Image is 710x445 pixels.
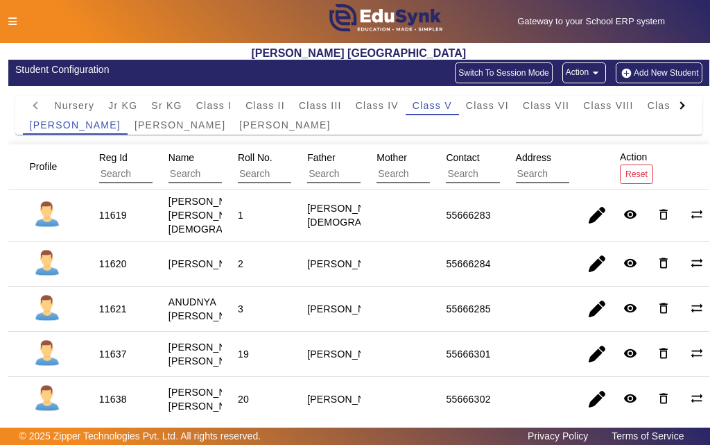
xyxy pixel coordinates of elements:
[516,152,551,163] span: Address
[55,101,95,110] span: Nursery
[108,101,137,110] span: Jr KG
[233,145,379,188] div: Roll No.
[238,302,243,316] div: 3
[307,302,389,316] div: [PERSON_NAME]
[168,196,280,235] staff-with-status: [PERSON_NAME] [PERSON_NAME][DEMOGRAPHIC_DATA]
[307,152,335,163] span: Father
[238,347,249,361] div: 19
[99,392,127,406] div: 11638
[690,392,704,405] mat-icon: sync_alt
[623,346,637,360] mat-icon: remove_red_eye
[446,152,479,163] span: Contact
[238,152,272,163] span: Roll No.
[480,16,702,27] h5: Gateway to your School ERP system
[238,165,362,183] input: Search
[446,302,490,316] div: 55666285
[446,165,570,183] input: Search
[245,101,285,110] span: Class II
[619,67,634,79] img: add-new-student.png
[168,342,250,367] staff-with-status: [PERSON_NAME] [PERSON_NAME]
[168,387,250,412] staff-with-status: [PERSON_NAME] [PERSON_NAME]
[376,152,407,163] span: Mother
[620,165,653,183] button: Reset
[521,427,595,445] a: Privacy Policy
[583,101,633,110] span: Class VIII
[562,62,606,83] button: Action
[25,154,75,179] div: Profile
[657,256,670,270] mat-icon: delete_outline
[511,145,657,188] div: Address
[648,101,691,110] span: Class IX
[164,145,310,188] div: Name
[30,120,121,130] span: [PERSON_NAME]
[168,296,250,321] staff-with-status: ANUDNYA [PERSON_NAME]
[30,292,64,326] img: profile.png
[30,337,64,371] img: profile.png
[302,145,449,188] div: Father
[356,101,399,110] span: Class IV
[690,301,704,315] mat-icon: sync_alt
[135,120,225,130] span: [PERSON_NAME]
[94,145,241,188] div: Reg Id
[623,208,637,221] mat-icon: remove_red_eye
[623,256,637,270] mat-icon: remove_red_eye
[196,101,232,110] span: Class I
[446,347,490,361] div: 55666301
[657,346,670,360] mat-icon: delete_outline
[99,208,127,222] div: 11619
[168,165,293,183] input: Search
[615,144,658,188] div: Action
[15,62,352,77] div: Student Configuration
[623,392,637,405] mat-icon: remove_red_eye
[99,302,127,316] div: 11621
[690,208,704,221] mat-icon: sync_alt
[239,120,330,130] span: [PERSON_NAME]
[466,101,509,110] span: Class VI
[8,47,710,60] h2: [PERSON_NAME] [GEOGRAPHIC_DATA]
[446,257,490,271] div: 55666284
[99,257,127,271] div: 11620
[307,347,389,361] div: [PERSON_NAME]
[30,246,64,281] img: profile.png
[690,256,704,270] mat-icon: sync_alt
[30,198,64,233] img: profile.png
[238,257,243,271] div: 2
[238,208,243,222] div: 1
[523,101,569,110] span: Class VII
[99,165,223,183] input: Search
[307,392,389,406] div: [PERSON_NAME]
[589,66,603,80] mat-icon: arrow_drop_down
[623,301,637,315] mat-icon: remove_red_eye
[446,392,490,406] div: 55666302
[30,161,58,172] span: Profile
[616,62,702,83] button: Add New Student
[605,427,691,445] a: Terms of Service
[307,201,419,229] div: [PERSON_NAME][DEMOGRAPHIC_DATA]
[307,257,389,271] div: [PERSON_NAME]
[168,152,194,163] span: Name
[238,392,249,406] div: 20
[446,208,490,222] div: 55666283
[99,152,128,163] span: Reg Id
[657,208,670,221] mat-icon: delete_outline
[168,258,250,269] staff-with-status: [PERSON_NAME]
[299,101,342,110] span: Class III
[99,347,127,361] div: 11637
[376,165,501,183] input: Search
[30,382,64,417] img: profile.png
[372,145,518,188] div: Mother
[307,165,431,183] input: Search
[441,145,587,188] div: Contact
[19,429,261,444] p: © 2025 Zipper Technologies Pvt. Ltd. All rights reserved.
[455,62,553,83] button: Switch To Session Mode
[657,392,670,405] mat-icon: delete_outline
[413,101,452,110] span: Class V
[151,101,182,110] span: Sr KG
[690,346,704,360] mat-icon: sync_alt
[516,165,640,183] input: Search
[657,301,670,315] mat-icon: delete_outline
